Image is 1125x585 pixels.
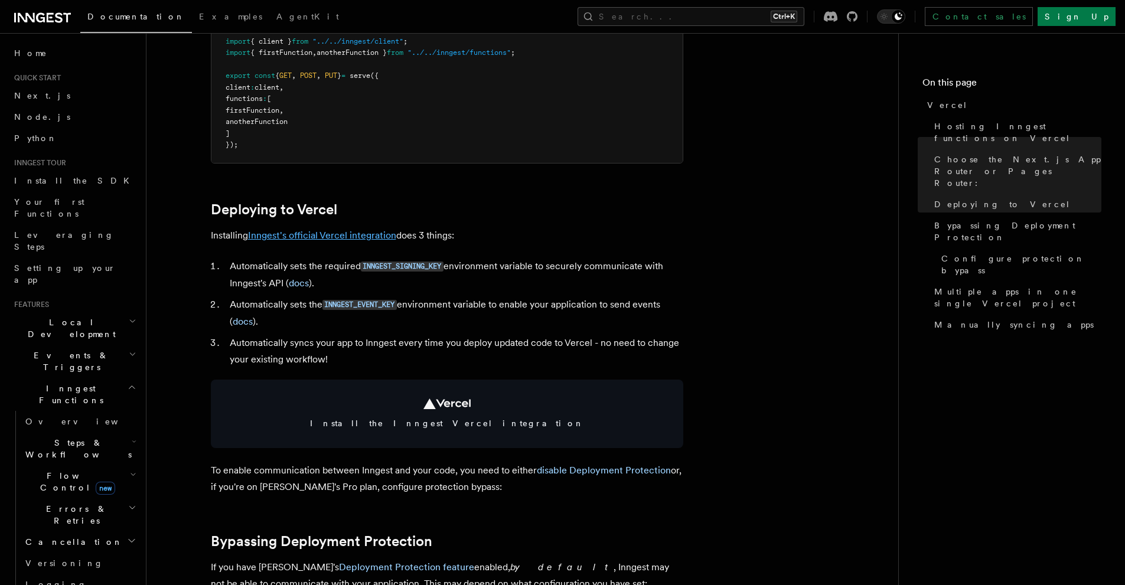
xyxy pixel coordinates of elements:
[339,561,474,573] a: Deployment Protection feature
[250,48,312,57] span: { firstFunction
[927,99,968,111] span: Vercel
[226,296,683,330] li: Automatically sets the environment variable to enable your application to send events ( ).
[9,383,128,406] span: Inngest Functions
[226,140,238,149] span: });
[14,47,47,59] span: Home
[199,12,262,21] span: Examples
[96,482,115,495] span: new
[922,76,1101,94] h4: On this page
[407,48,511,57] span: "../../inngest/functions"
[267,94,271,103] span: [
[578,7,804,26] button: Search...Ctrl+K
[510,561,614,573] em: by default
[9,300,49,309] span: Features
[21,536,123,548] span: Cancellation
[192,4,269,32] a: Examples
[941,253,1101,276] span: Configure protection bypass
[9,85,139,106] a: Next.js
[350,71,370,80] span: serve
[21,553,139,574] a: Versioning
[930,281,1101,314] a: Multiple apps in one single Vercel project
[317,71,321,80] span: ,
[276,12,339,21] span: AgentKit
[9,191,139,224] a: Your first Functions
[322,299,397,310] a: INNGEST_EVENT_KEY
[511,48,515,57] span: ;
[269,4,346,32] a: AgentKit
[279,106,283,115] span: ,
[211,533,432,550] a: Bypassing Deployment Protection
[934,286,1101,309] span: Multiple apps in one single Vercel project
[292,71,296,80] span: ,
[14,230,114,251] span: Leveraging Steps
[9,257,139,290] a: Setting up your app
[9,345,139,378] button: Events & Triggers
[25,417,147,426] span: Overview
[934,319,1094,331] span: Manually syncing apps
[341,71,345,80] span: =
[255,71,275,80] span: const
[922,94,1101,116] a: Vercel
[226,37,250,45] span: import
[226,106,279,115] span: firstFunction
[930,149,1101,194] a: Choose the Next.js App Router or Pages Router:
[337,71,341,80] span: }
[14,197,84,218] span: Your first Functions
[322,300,397,310] code: INNGEST_EVENT_KEY
[226,129,230,138] span: ]
[934,120,1101,144] span: Hosting Inngest functions on Vercel
[14,91,70,100] span: Next.js
[937,248,1101,281] a: Configure protection bypass
[255,83,279,91] span: client
[9,128,139,149] a: Python
[925,7,1033,26] a: Contact sales
[9,349,129,373] span: Events & Triggers
[226,83,250,91] span: client
[211,380,683,448] a: Install the Inngest Vercel integration
[21,498,139,531] button: Errors & Retries
[9,316,129,340] span: Local Development
[21,470,130,494] span: Flow Control
[225,417,669,429] span: Install the Inngest Vercel integration
[21,432,139,465] button: Steps & Workflows
[211,227,683,244] p: Installing does 3 things:
[930,116,1101,149] a: Hosting Inngest functions on Vercel
[370,71,379,80] span: ({
[289,277,309,289] a: docs
[226,94,263,103] span: functions
[9,73,61,83] span: Quick start
[9,224,139,257] a: Leveraging Steps
[14,263,116,285] span: Setting up your app
[21,437,132,460] span: Steps & Workflows
[9,312,139,345] button: Local Development
[279,71,292,80] span: GET
[9,158,66,168] span: Inngest tour
[934,220,1101,243] span: Bypassing Deployment Protection
[1038,7,1116,26] a: Sign Up
[934,153,1101,189] span: Choose the Next.js App Router or Pages Router:
[226,335,683,368] li: Automatically syncs your app to Inngest every time you deploy updated code to Vercel - no need to...
[80,4,192,33] a: Documentation
[226,71,250,80] span: export
[877,9,905,24] button: Toggle dark mode
[387,48,403,57] span: from
[930,215,1101,248] a: Bypassing Deployment Protection
[14,112,70,122] span: Node.js
[279,83,283,91] span: ,
[14,176,136,185] span: Install the SDK
[325,71,337,80] span: PUT
[312,48,317,57] span: ,
[21,531,139,553] button: Cancellation
[403,37,407,45] span: ;
[771,11,797,22] kbd: Ctrl+K
[14,133,57,143] span: Python
[250,83,255,91] span: :
[248,230,396,241] a: Inngest's official Vercel integration
[87,12,185,21] span: Documentation
[9,170,139,191] a: Install the SDK
[263,94,267,103] span: :
[211,201,337,218] a: Deploying to Vercel
[233,316,253,327] a: docs
[361,262,444,272] code: INNGEST_SIGNING_KEY
[25,558,103,568] span: Versioning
